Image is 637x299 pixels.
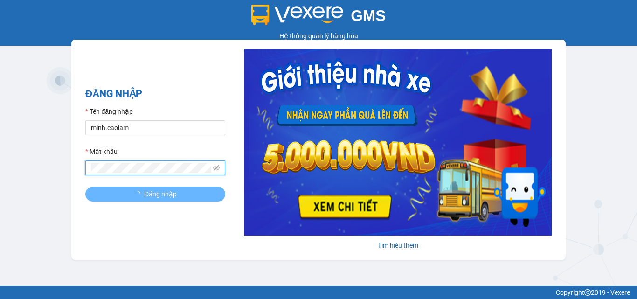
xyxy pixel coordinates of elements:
img: banner-0 [244,49,552,236]
input: Tên đăng nhập [85,120,225,135]
label: Mật khẩu [85,146,118,157]
label: Tên đăng nhập [85,106,133,117]
span: GMS [351,7,386,24]
a: GMS [251,14,386,21]
h2: ĐĂNG NHẬP [85,86,225,102]
button: Đăng nhập [85,187,225,202]
input: Mật khẩu [91,163,211,173]
span: copyright [584,289,591,296]
div: Tìm hiểu thêm [244,240,552,250]
div: Copyright 2019 - Vexere [7,287,630,298]
div: Hệ thống quản lý hàng hóa [2,31,635,41]
span: Đăng nhập [144,189,177,199]
img: logo 2 [251,5,344,25]
span: eye-invisible [213,165,220,171]
span: loading [134,191,144,197]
